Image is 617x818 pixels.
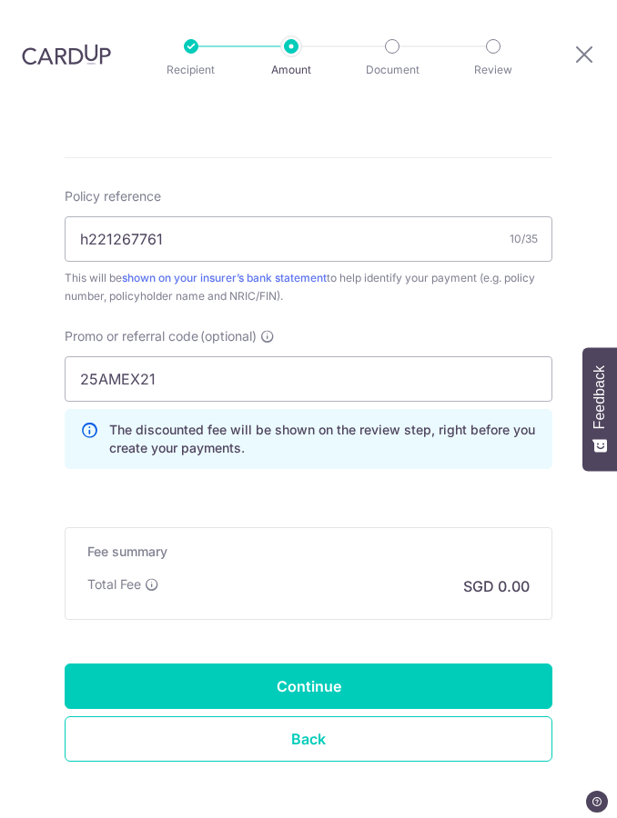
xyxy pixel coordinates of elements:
[457,61,530,79] p: Review
[87,543,530,561] h5: Fee summary
[582,347,617,471] button: Feedback - Show survey
[109,421,537,457] p: The discounted fee will be shown on the review step, right before you create your payments.
[200,327,257,345] span: (optional)
[255,61,328,79] p: Amount
[586,791,608,813] iframe: Opens a widget where you can find more information
[592,365,608,429] span: Feedback
[463,575,530,597] p: SGD 0.00
[87,575,141,594] p: Total Fee
[356,61,429,79] p: Document
[65,327,198,345] span: Promo or referral code
[65,187,161,205] label: Policy reference
[65,269,552,305] div: This will be to help identify your payment (e.g. policy number, policyholder name and NRIC/FIN).
[510,230,538,248] div: 10/35
[155,61,228,79] p: Recipient
[22,44,111,65] img: CardUp
[122,271,327,284] a: shown on your insurer’s bank statement
[65,663,552,709] input: Continue
[65,716,552,762] a: Back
